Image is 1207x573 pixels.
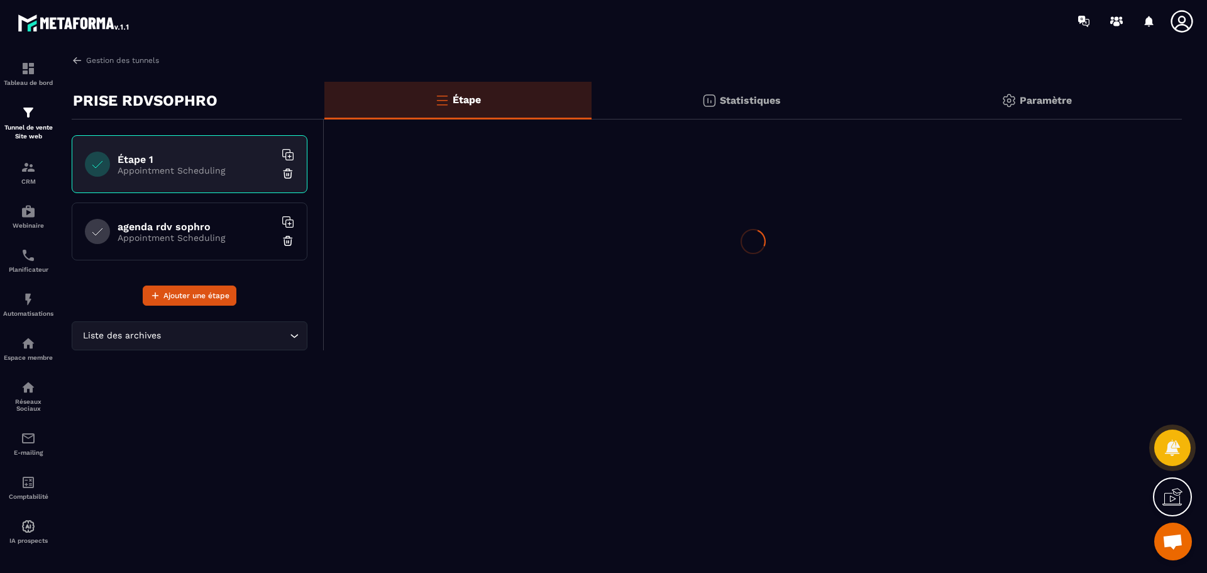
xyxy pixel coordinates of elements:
img: setting-gr.5f69749f.svg [1001,93,1017,108]
p: Planificateur [3,266,53,273]
img: automations [21,292,36,307]
div: Search for option [72,321,307,350]
p: Tunnel de vente Site web [3,123,53,141]
p: Espace membre [3,354,53,361]
p: CRM [3,178,53,185]
a: automationsautomationsAutomatisations [3,282,53,326]
p: Tableau de bord [3,79,53,86]
a: Gestion des tunnels [72,55,159,66]
a: social-networksocial-networkRéseaux Sociaux [3,370,53,421]
a: Ouvrir le chat [1154,523,1192,560]
a: formationformationTunnel de vente Site web [3,96,53,150]
img: automations [21,336,36,351]
img: automations [21,519,36,534]
img: logo [18,11,131,34]
img: formation [21,105,36,120]
img: bars-o.4a397970.svg [434,92,449,108]
img: email [21,431,36,446]
p: E-mailing [3,449,53,456]
a: automationsautomationsWebinaire [3,194,53,238]
p: Automatisations [3,310,53,317]
img: stats.20deebd0.svg [702,93,717,108]
img: formation [21,61,36,76]
h6: Étape 1 [118,153,275,165]
p: Étape [453,94,481,106]
img: accountant [21,475,36,490]
a: automationsautomationsEspace membre [3,326,53,370]
input: Search for option [163,329,287,343]
img: social-network [21,380,36,395]
img: automations [21,204,36,219]
span: Liste des archives [80,329,163,343]
p: Réseaux Sociaux [3,398,53,412]
button: Ajouter une étape [143,286,236,306]
img: trash [282,167,294,180]
img: arrow [72,55,83,66]
p: Appointment Scheduling [118,233,275,243]
p: Appointment Scheduling [118,165,275,175]
p: Paramètre [1020,94,1072,106]
p: Webinaire [3,222,53,229]
p: PRISE RDVSOPHRO [73,88,218,113]
img: scheduler [21,248,36,263]
p: Comptabilité [3,493,53,500]
h6: agenda rdv sophro [118,221,275,233]
p: Statistiques [720,94,781,106]
img: trash [282,235,294,247]
a: schedulerschedulerPlanificateur [3,238,53,282]
a: formationformationTableau de bord [3,52,53,96]
span: Ajouter une étape [163,289,229,302]
a: accountantaccountantComptabilité [3,465,53,509]
img: formation [21,160,36,175]
p: IA prospects [3,537,53,544]
a: emailemailE-mailing [3,421,53,465]
a: formationformationCRM [3,150,53,194]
